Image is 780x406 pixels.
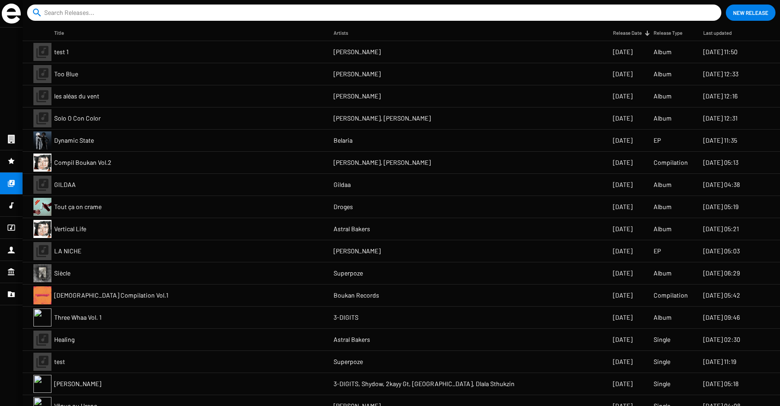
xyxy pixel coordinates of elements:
[33,286,51,304] img: artwork-compil-vol1.jpg
[334,180,351,189] span: Gildaa
[613,202,632,211] span: [DATE]
[654,247,661,256] span: EP
[613,313,632,322] span: [DATE]
[334,136,353,145] span: Belaria
[32,7,42,18] mat-icon: search
[703,158,738,167] span: [DATE] 05:13
[703,28,740,37] div: Last updated
[33,264,51,282] img: sps-coverdigi-v01-5.jpg
[334,379,515,388] span: 3-DIGITS, Shydow, 2kayy Gt, [GEOGRAPHIC_DATA], Dlala Sthukzin
[54,28,64,37] div: Title
[613,136,632,145] span: [DATE]
[703,313,740,322] span: [DATE] 09:46
[33,198,51,216] img: tout-ca-on-crame.png
[654,379,670,388] span: Single
[654,180,672,189] span: Album
[54,92,99,101] span: les aléas du vent
[334,202,353,211] span: Droges
[54,247,81,256] span: LA NICHE
[654,114,672,123] span: Album
[613,158,632,167] span: [DATE]
[54,291,168,300] span: [DEMOGRAPHIC_DATA] Compilation Vol.1
[703,28,732,37] div: Last updated
[54,28,72,37] div: Title
[703,92,738,101] span: [DATE] 12:16
[334,313,358,322] span: 3-DIGITS
[334,28,356,37] div: Artists
[654,28,682,37] div: Release Type
[703,114,738,123] span: [DATE] 12:31
[703,180,740,189] span: [DATE] 04:38
[613,357,632,366] span: [DATE]
[654,47,672,56] span: Album
[613,224,632,233] span: [DATE]
[54,269,70,278] span: Siècle
[613,180,632,189] span: [DATE]
[334,357,363,366] span: Superpoze
[703,136,737,145] span: [DATE] 11:35
[334,28,348,37] div: Artists
[334,224,370,233] span: Astral Bakers
[2,4,21,23] img: grand-sigle.svg
[33,131,51,149] img: dynamic-state_artwork.png
[334,47,381,56] span: [PERSON_NAME]
[654,92,672,101] span: Album
[703,70,738,79] span: [DATE] 12:33
[703,357,736,366] span: [DATE] 11:19
[54,313,102,322] span: Three Whaa Vol. 1
[613,70,632,79] span: [DATE]
[703,335,740,344] span: [DATE] 02:30
[726,5,775,21] button: New Release
[44,5,708,21] input: Search Releases...
[334,291,379,300] span: Boukan Records
[654,291,688,300] span: Compilation
[654,335,670,344] span: Single
[654,269,672,278] span: Album
[54,47,69,56] span: test 1
[613,335,632,344] span: [DATE]
[33,154,51,172] img: 20250519_ab_vl_cover.jpg
[54,180,76,189] span: GILDAA
[334,114,431,123] span: [PERSON_NAME], [PERSON_NAME]
[334,158,431,167] span: [PERSON_NAME], [PERSON_NAME]
[703,379,738,388] span: [DATE] 05:18
[334,92,381,101] span: [PERSON_NAME]
[654,70,672,79] span: Album
[654,28,691,37] div: Release Type
[334,70,381,79] span: [PERSON_NAME]
[54,335,74,344] span: Healing
[33,220,51,238] img: 20250519_ab_vl_cover.jpg
[703,291,740,300] span: [DATE] 05:42
[54,70,78,79] span: Too Blue
[703,247,740,256] span: [DATE] 05:03
[703,269,740,278] span: [DATE] 06:29
[54,224,86,233] span: Vertical Life
[613,379,632,388] span: [DATE]
[613,114,632,123] span: [DATE]
[654,136,661,145] span: EP
[654,158,688,167] span: Compilation
[654,224,672,233] span: Album
[613,247,632,256] span: [DATE]
[54,379,101,388] span: [PERSON_NAME]
[54,158,111,167] span: Compil Boukan Vol.2
[334,247,381,256] span: [PERSON_NAME]
[54,357,65,366] span: test
[613,28,642,37] div: Release Date
[703,224,739,233] span: [DATE] 05:21
[334,269,363,278] span: Superpoze
[703,47,738,56] span: [DATE] 11:50
[54,202,102,211] span: Tout ça on crame
[334,335,370,344] span: Astral Bakers
[733,5,768,21] span: New Release
[654,357,670,366] span: Single
[613,28,650,37] div: Release Date
[703,202,738,211] span: [DATE] 05:19
[654,202,672,211] span: Album
[613,291,632,300] span: [DATE]
[613,47,632,56] span: [DATE]
[654,313,672,322] span: Album
[54,136,94,145] span: Dynamic State
[54,114,101,123] span: Solo O Con Color
[613,269,632,278] span: [DATE]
